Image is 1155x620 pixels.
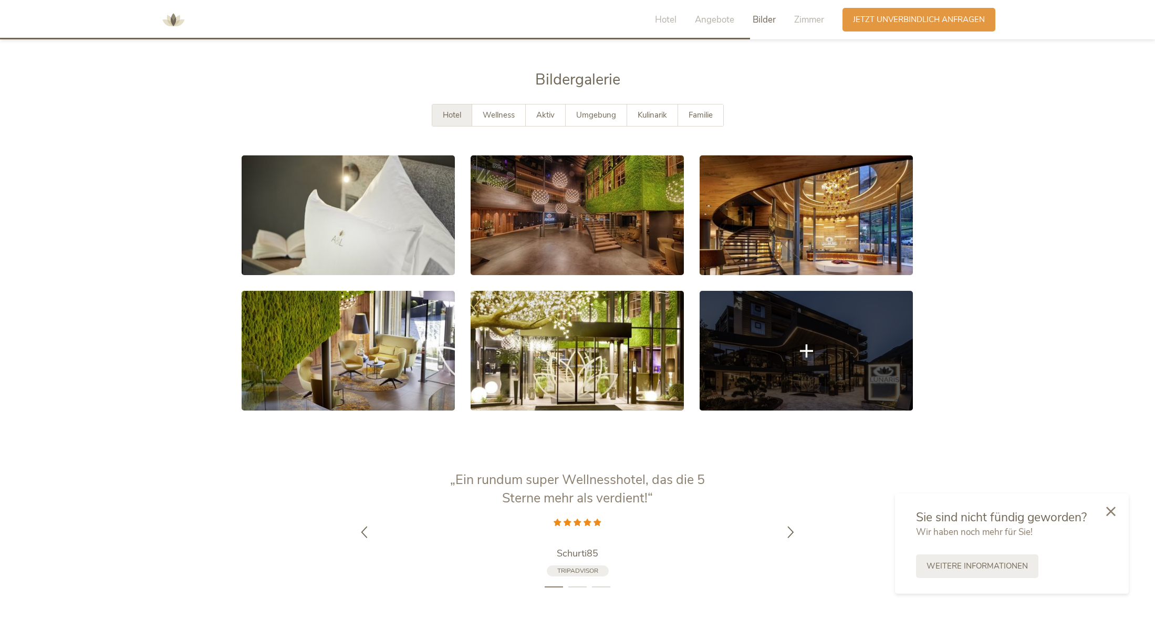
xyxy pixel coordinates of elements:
[446,547,709,560] a: Schurti85
[689,110,713,120] span: Familie
[158,16,189,23] a: AMONTI & LUNARIS Wellnessresort
[158,4,189,36] img: AMONTI & LUNARIS Wellnessresort
[443,110,461,120] span: Hotel
[557,547,598,560] span: Schurti85
[927,561,1028,572] span: Weitere Informationen
[535,69,620,90] span: Bildergalerie
[547,565,609,576] a: Tripadvisor
[853,14,985,25] span: Jetzt unverbindlich anfragen
[450,471,705,507] span: „Ein rundum super Wellnesshotel, das die 5 Sterne mehr als verdient!“
[916,526,1033,538] span: Wir haben noch mehr für Sie!
[916,509,1087,526] span: Sie sind nicht fündig geworden?
[695,14,734,26] span: Angebote
[655,14,677,26] span: Hotel
[753,14,776,26] span: Bilder
[576,110,616,120] span: Umgebung
[794,14,824,26] span: Zimmer
[483,110,515,120] span: Wellness
[916,554,1038,578] a: Weitere Informationen
[638,110,667,120] span: Kulinarik
[557,566,598,575] span: Tripadvisor
[536,110,555,120] span: Aktiv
